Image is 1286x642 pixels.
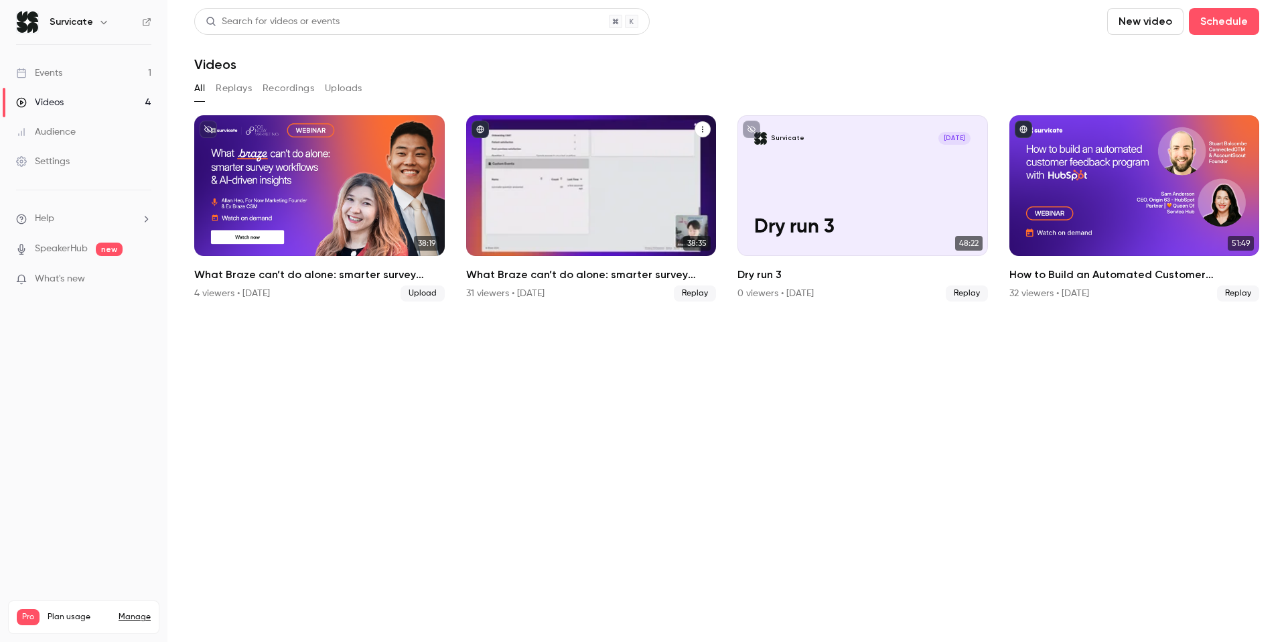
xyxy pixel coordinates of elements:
[414,236,439,251] span: 38:19
[16,96,64,109] div: Videos
[194,115,445,302] li: What Braze can’t do alone: smarter survey workflows & AI-driven insights
[938,132,971,145] span: [DATE]
[737,267,988,283] h2: Dry run 3
[206,15,340,29] div: Search for videos or events
[17,11,38,33] img: Survicate
[1009,287,1089,300] div: 32 viewers • [DATE]
[466,287,545,300] div: 31 viewers • [DATE]
[737,115,988,302] a: Dry run 3Survicate[DATE]Dry run 348:22Dry run 30 viewers • [DATE]Replay
[35,272,85,286] span: What's new
[955,236,983,251] span: 48:22
[16,155,70,168] div: Settings
[683,236,711,251] span: 38:35
[16,212,151,226] li: help-dropdown-opener
[48,612,111,623] span: Plan usage
[1189,8,1259,35] button: Schedule
[737,287,814,300] div: 0 viewers • [DATE]
[200,121,217,138] button: unpublished
[946,285,988,302] span: Replay
[1217,285,1259,302] span: Replay
[466,267,717,283] h2: What Braze can’t do alone: smarter survey workflows & AI-driven insights
[1107,8,1184,35] button: New video
[325,78,362,99] button: Uploads
[194,287,270,300] div: 4 viewers • [DATE]
[472,121,489,138] button: published
[754,216,971,239] p: Dry run 3
[194,56,236,72] h1: Videos
[401,285,445,302] span: Upload
[466,115,717,302] li: What Braze can’t do alone: smarter survey workflows & AI-driven insights
[216,78,252,99] button: Replays
[17,609,40,625] span: Pro
[135,273,151,285] iframe: Noticeable Trigger
[35,212,54,226] span: Help
[743,121,760,138] button: unpublished
[119,612,151,623] a: Manage
[194,8,1259,634] section: Videos
[50,15,93,29] h6: Survicate
[194,115,445,302] a: 38:19What Braze can’t do alone: smarter survey workflows & AI-driven insights4 viewers • [DATE]Up...
[35,242,88,256] a: SpeakerHub
[771,134,804,143] p: Survicate
[1009,267,1260,283] h2: How to Build an Automated Customer Feedback Program with HubSpot
[16,125,76,139] div: Audience
[1009,115,1260,302] a: 51:49How to Build an Automated Customer Feedback Program with HubSpot32 viewers • [DATE]Replay
[194,78,205,99] button: All
[96,243,123,256] span: new
[466,115,717,302] a: 38:35What Braze can’t do alone: smarter survey workflows & AI-driven insights31 viewers • [DATE]R...
[16,66,62,80] div: Events
[1228,236,1254,251] span: 51:49
[1009,115,1260,302] li: How to Build an Automated Customer Feedback Program with HubSpot
[194,267,445,283] h2: What Braze can’t do alone: smarter survey workflows & AI-driven insights
[737,115,988,302] li: Dry run 3
[754,132,767,145] img: Dry run 3
[674,285,716,302] span: Replay
[1015,121,1032,138] button: published
[263,78,314,99] button: Recordings
[194,115,1259,302] ul: Videos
